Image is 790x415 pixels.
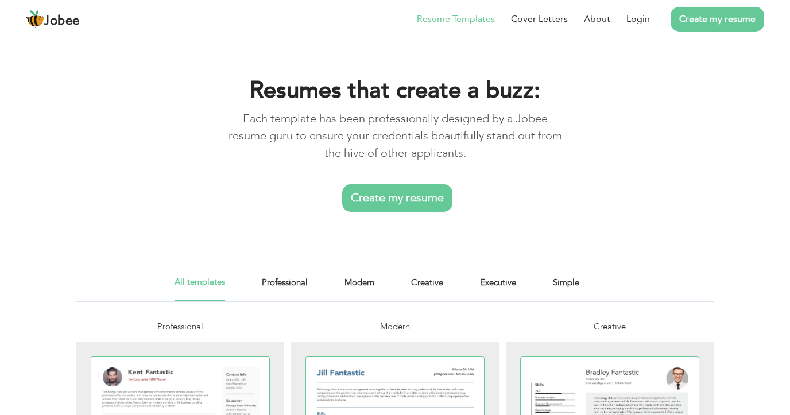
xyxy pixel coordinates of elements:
span: Modern [380,321,410,332]
a: Simple [553,276,579,301]
h1: Resumes that create a buzz: [225,76,565,106]
a: Login [626,12,650,26]
p: Each template has been professionally designed by a Jobee resume guru to ensure your credentials ... [225,110,565,162]
a: Create my resume [342,184,452,212]
a: Modern [344,276,374,301]
a: Jobee [26,10,80,28]
a: Creative [411,276,443,301]
a: About [584,12,610,26]
a: Professional [262,276,308,301]
img: jobee.io [26,10,44,28]
span: Creative [594,321,626,332]
a: Create my resume [671,7,764,32]
a: Executive [480,276,516,301]
span: Professional [157,321,203,332]
a: All templates [175,276,225,301]
a: Resume Templates [417,12,495,26]
a: Cover Letters [511,12,568,26]
span: Jobee [44,15,80,28]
